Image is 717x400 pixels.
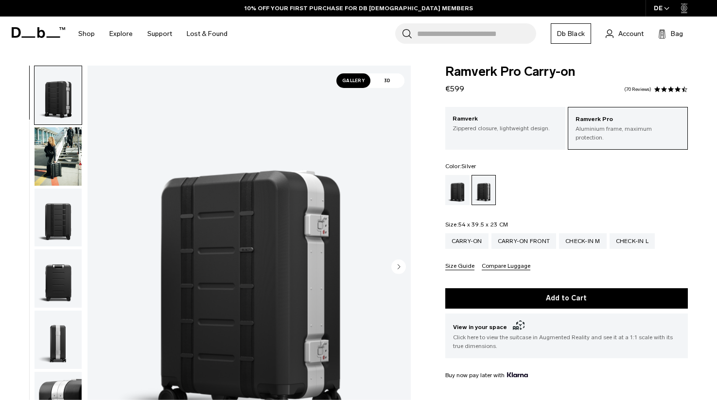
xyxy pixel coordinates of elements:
span: Silver [461,163,476,170]
a: Account [606,28,644,39]
button: Add to Cart [445,288,688,309]
a: Lost & Found [187,17,227,51]
button: Size Guide [445,263,474,270]
a: Db Black [551,23,591,44]
a: Check-in L [610,233,655,249]
button: Next slide [391,259,406,276]
img: Ramverk Pro Carry-on Silver [35,66,82,124]
legend: Color: [445,163,476,169]
a: Explore [109,17,133,51]
button: View in your space Click here to view the suitcase in Augmented Reality and see it at a 1:1 scale... [445,313,688,358]
p: Zippered closure, lightweight design. [453,124,558,133]
legend: Size: [445,222,508,227]
span: 54 x 39.5 x 23 CM [458,221,508,228]
span: Ramverk Pro Carry-on [445,66,688,78]
img: Ramverk Pro Carry-on Silver [35,189,82,247]
img: Ramverk Pro Carry-on Silver [35,311,82,369]
span: Bag [671,29,683,39]
span: Click here to view the suitcase in Augmented Reality and see it at a 1:1 scale with its true dime... [453,333,681,350]
a: Carry-on [445,233,489,249]
a: Shop [78,17,95,51]
span: €599 [445,84,464,93]
a: Silver [472,175,496,205]
p: Aluminium frame, maximum protection. [576,124,680,142]
button: Bag [658,28,683,39]
p: Ramverk [453,114,558,124]
button: Ramverk Pro Carry-on Silver [34,188,82,247]
button: Compare Luggage [482,263,530,270]
a: 70 reviews [624,87,651,92]
span: 3D [370,73,404,88]
button: Ramverk Pro Carry-on Silver [34,66,82,125]
span: Gallery [336,73,370,88]
img: Ramverk Pro Carry-on Silver [35,249,82,308]
a: Ramverk Zippered closure, lightweight design. [445,107,565,140]
a: Carry-on Front [491,233,557,249]
img: {"height" => 20, "alt" => "Klarna"} [507,372,528,377]
img: Ramverk Pro Carry-on Silver [35,127,82,186]
a: 10% OFF YOUR FIRST PURCHASE FOR DB [DEMOGRAPHIC_DATA] MEMBERS [245,4,473,13]
a: Support [147,17,172,51]
a: Check-in M [559,233,607,249]
span: Account [618,29,644,39]
span: View in your space [453,321,681,333]
span: Buy now pay later with [445,371,528,380]
a: Black Out [445,175,470,205]
p: Ramverk Pro [576,115,680,124]
nav: Main Navigation [71,17,235,51]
